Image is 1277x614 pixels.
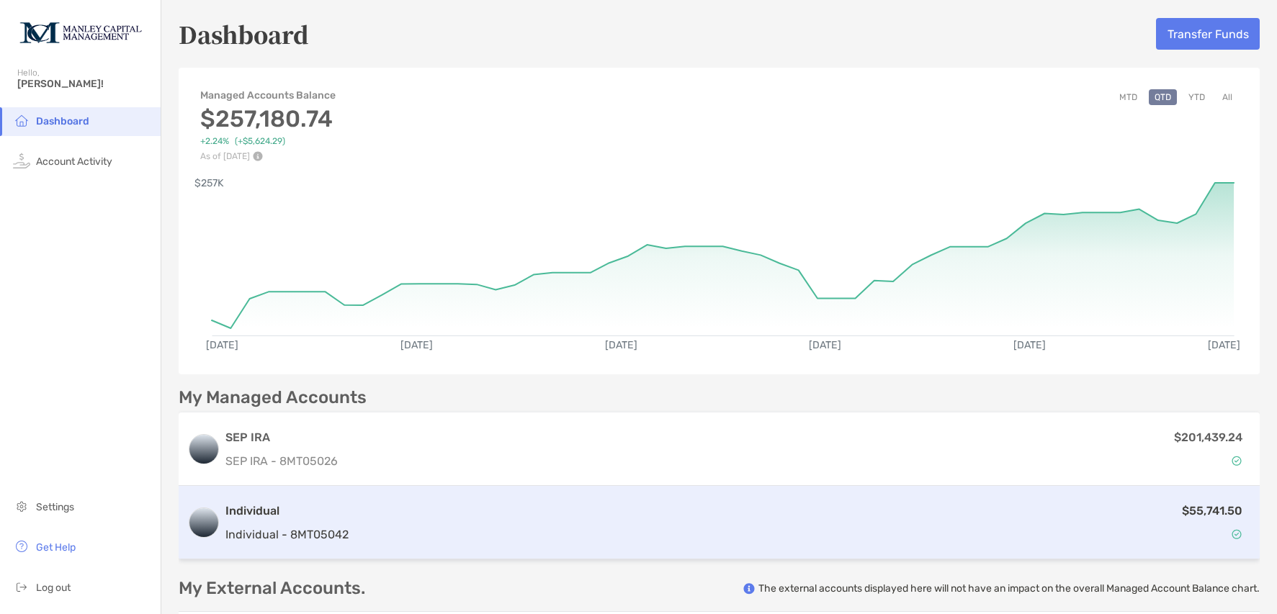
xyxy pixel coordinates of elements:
[1182,502,1242,520] p: $55,741.50
[189,435,218,464] img: logo account
[206,339,238,351] text: [DATE]
[13,112,30,129] img: household icon
[1183,89,1211,105] button: YTD
[200,105,337,132] h3: $257,180.74
[758,582,1260,595] p: The external accounts displayed here will not have an impact on the overall Managed Account Balan...
[1232,529,1242,539] img: Account Status icon
[179,389,367,407] p: My Managed Accounts
[1149,89,1177,105] button: QTD
[605,339,637,351] text: [DATE]
[13,578,30,595] img: logout icon
[743,583,755,595] img: info
[200,136,229,147] span: +2.24%
[17,78,152,90] span: [PERSON_NAME]!
[17,6,143,58] img: Zoe Logo
[194,177,224,189] text: $257K
[36,115,89,127] span: Dashboard
[189,508,218,537] img: logo account
[13,497,30,515] img: settings icon
[1114,89,1143,105] button: MTD
[225,502,349,520] h3: Individual
[1216,89,1238,105] button: All
[179,579,365,597] p: My External Accounts.
[1174,428,1242,446] p: $201,439.24
[36,155,112,168] span: Account Activity
[1014,339,1047,351] text: [DATE]
[253,151,263,161] img: Performance Info
[235,136,285,147] span: ( +$5,624.29 )
[200,151,337,161] p: As of [DATE]
[1156,18,1260,50] button: Transfer Funds
[1232,456,1242,466] img: Account Status icon
[179,17,309,50] h5: Dashboard
[36,541,76,554] span: Get Help
[13,538,30,555] img: get-help icon
[400,339,433,351] text: [DATE]
[810,339,842,351] text: [DATE]
[36,501,74,513] span: Settings
[13,152,30,169] img: activity icon
[225,429,338,446] h3: SEP IRA
[225,525,349,543] p: Individual - 8MT05042
[225,452,338,470] p: SEP IRA - 8MT05026
[36,582,71,594] span: Log out
[1209,339,1241,351] text: [DATE]
[200,89,337,101] h4: Managed Accounts Balance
